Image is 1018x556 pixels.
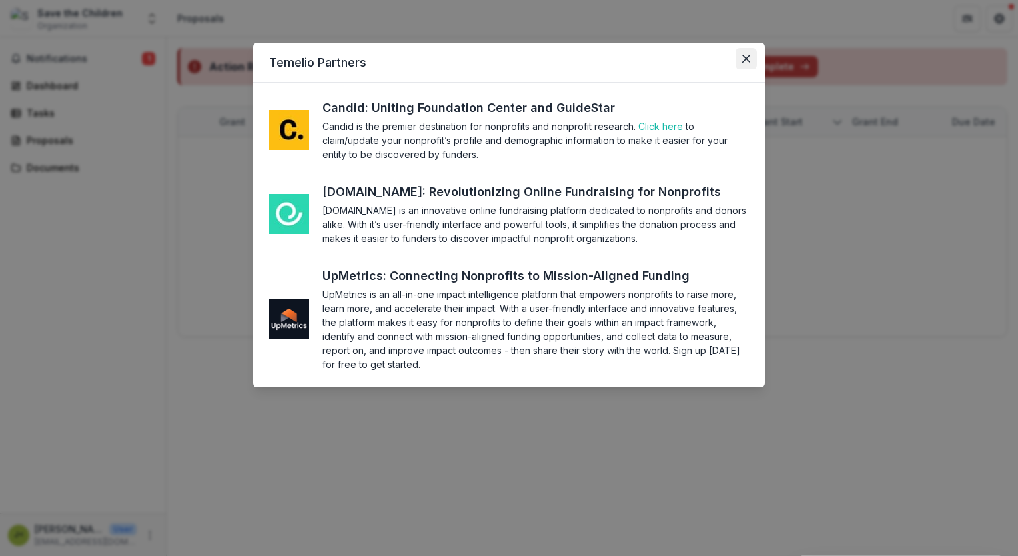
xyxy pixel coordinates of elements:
img: me [269,299,309,339]
a: [DOMAIN_NAME]: Revolutionizing Online Fundraising for Nonprofits [322,183,746,201]
section: UpMetrics is an all-in-one impact intelligence platform that empowers nonprofits to raise more, l... [322,287,749,371]
a: Candid: Uniting Foundation Center and GuideStar [322,99,640,117]
section: Candid is the premier destination for nonprofits and nonprofit research. to claim/update your non... [322,119,749,161]
a: UpMetrics: Connecting Nonprofits to Mission-Aligned Funding [322,267,714,285]
img: me [269,110,309,150]
button: Close [736,48,757,69]
img: me [269,194,309,234]
section: [DOMAIN_NAME] is an innovative online fundraising platform dedicated to nonprofits and donors ali... [322,203,749,245]
header: Temelio Partners [253,43,765,83]
a: Click here [638,121,683,132]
